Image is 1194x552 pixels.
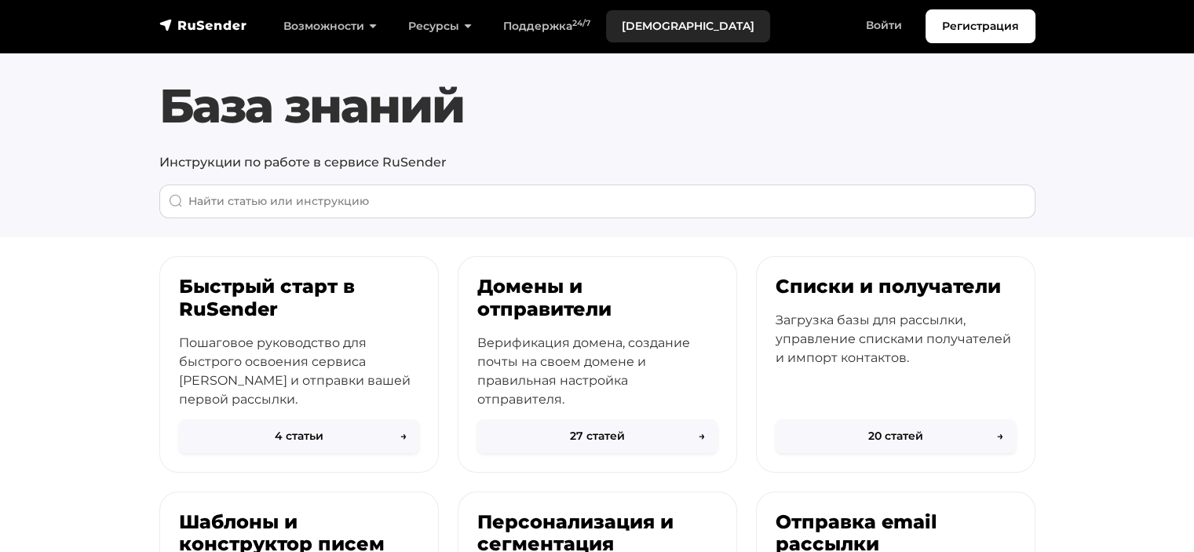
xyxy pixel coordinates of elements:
[477,276,717,321] h3: Домены и отправители
[159,17,247,33] img: RuSender
[159,153,1035,172] p: Инструкции по работе в сервисе RuSender
[756,256,1035,473] a: Списки и получатели Загрузка базы для рассылки, управление списками получателей и импорт контакто...
[169,194,183,208] img: Поиск
[926,9,1035,43] a: Регистрация
[850,9,918,42] a: Войти
[159,78,1035,134] h1: База знаний
[268,10,393,42] a: Возможности
[159,256,439,473] a: Быстрый старт в RuSender Пошаговое руководство для быстрого освоения сервиса [PERSON_NAME] и отпр...
[458,256,737,473] a: Домены и отправители Верификация домена, создание почты на своем домене и правильная настройка от...
[179,276,419,321] h3: Быстрый старт в RuSender
[699,428,705,444] span: →
[179,334,419,409] p: Пошаговое руководство для быстрого освоения сервиса [PERSON_NAME] и отправки вашей первой рассылки.
[776,311,1016,367] p: Загрузка базы для рассылки, управление списками получателей и импорт контактов.
[997,428,1003,444] span: →
[179,419,419,453] button: 4 статьи→
[159,185,1035,218] input: When autocomplete results are available use up and down arrows to review and enter to go to the d...
[776,276,1016,298] h3: Списки и получатели
[606,10,770,42] a: [DEMOGRAPHIC_DATA]
[776,419,1016,453] button: 20 статей→
[487,10,606,42] a: Поддержка24/7
[393,10,487,42] a: Ресурсы
[477,419,717,453] button: 27 статей→
[477,334,717,409] p: Верификация домена, создание почты на своем домене и правильная настройка отправителя.
[572,18,590,28] sup: 24/7
[400,428,407,444] span: →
